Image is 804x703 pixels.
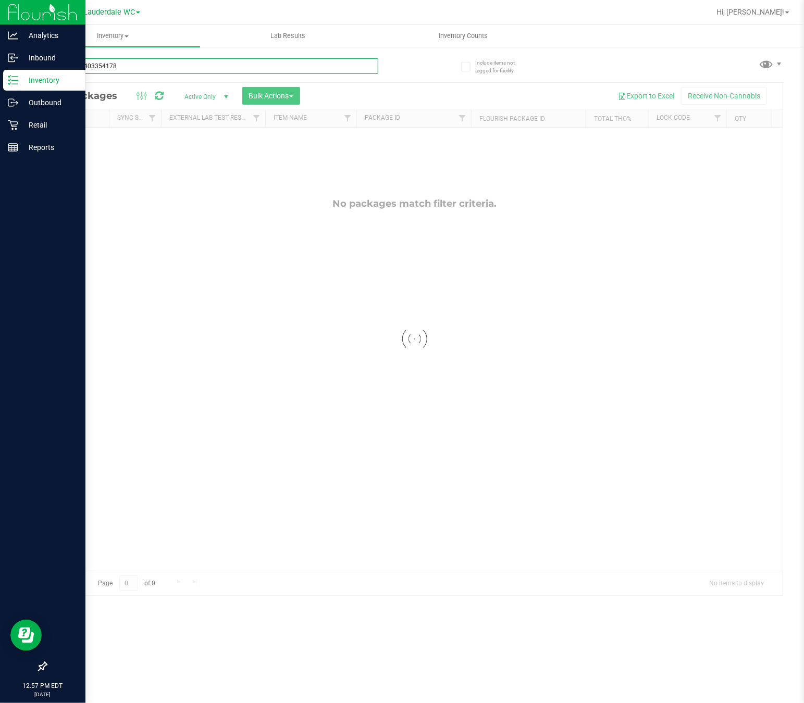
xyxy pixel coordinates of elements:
[18,52,81,64] p: Inbound
[18,141,81,154] p: Reports
[72,8,135,17] span: Ft. Lauderdale WC
[376,25,551,47] a: Inventory Counts
[25,25,200,47] a: Inventory
[5,691,81,698] p: [DATE]
[18,96,81,109] p: Outbound
[8,30,18,41] inline-svg: Analytics
[10,620,42,651] iframe: Resource center
[475,59,527,74] span: Include items not tagged for facility
[18,29,81,42] p: Analytics
[716,8,784,16] span: Hi, [PERSON_NAME]!
[5,681,81,691] p: 12:57 PM EDT
[8,120,18,130] inline-svg: Retail
[8,142,18,153] inline-svg: Reports
[425,31,502,41] span: Inventory Counts
[8,53,18,63] inline-svg: Inbound
[25,31,200,41] span: Inventory
[46,58,378,74] input: Search Package ID, Item Name, SKU, Lot or Part Number...
[8,97,18,108] inline-svg: Outbound
[18,119,81,131] p: Retail
[8,75,18,85] inline-svg: Inventory
[200,25,375,47] a: Lab Results
[18,74,81,86] p: Inventory
[256,31,319,41] span: Lab Results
